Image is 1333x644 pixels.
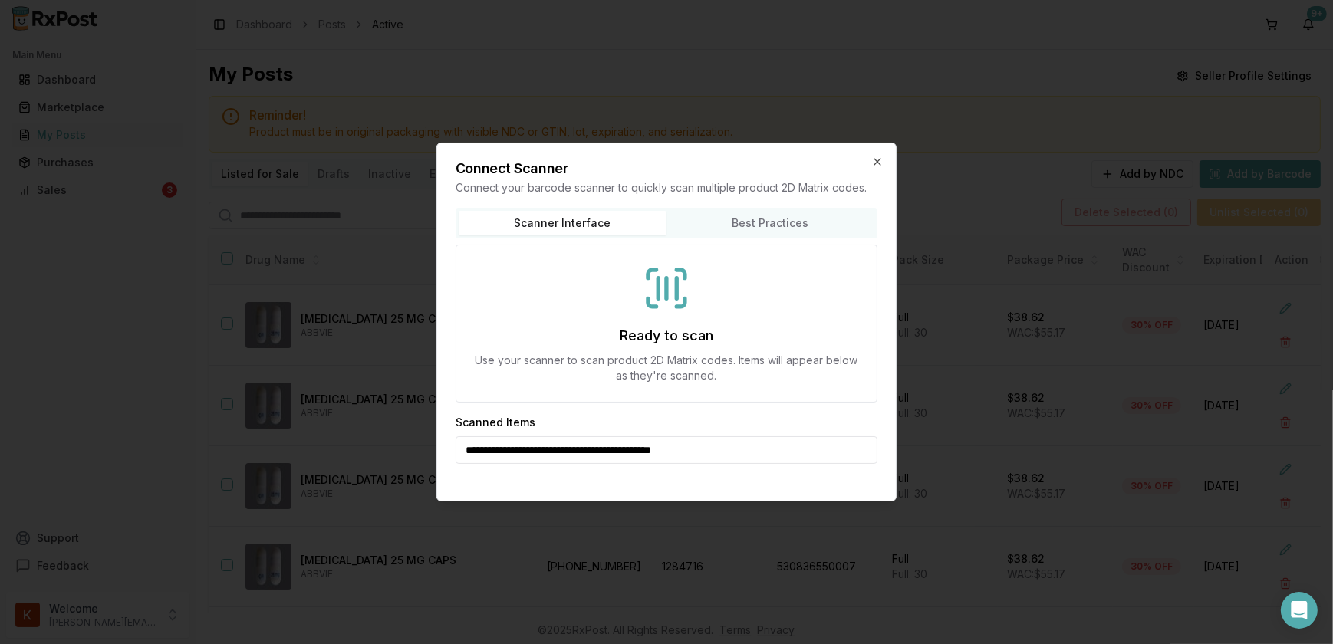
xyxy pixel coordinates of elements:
[456,162,877,176] h2: Connect Scanner
[456,180,877,195] p: Connect your barcode scanner to quickly scan multiple product 2D Matrix codes.
[666,211,874,235] button: Best Practices
[459,211,666,235] button: Scanner Interface
[475,353,858,383] p: Use your scanner to scan product 2D Matrix codes. Items will appear below as they're scanned.
[456,415,535,430] h3: Scanned Items
[620,325,713,347] h3: Ready to scan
